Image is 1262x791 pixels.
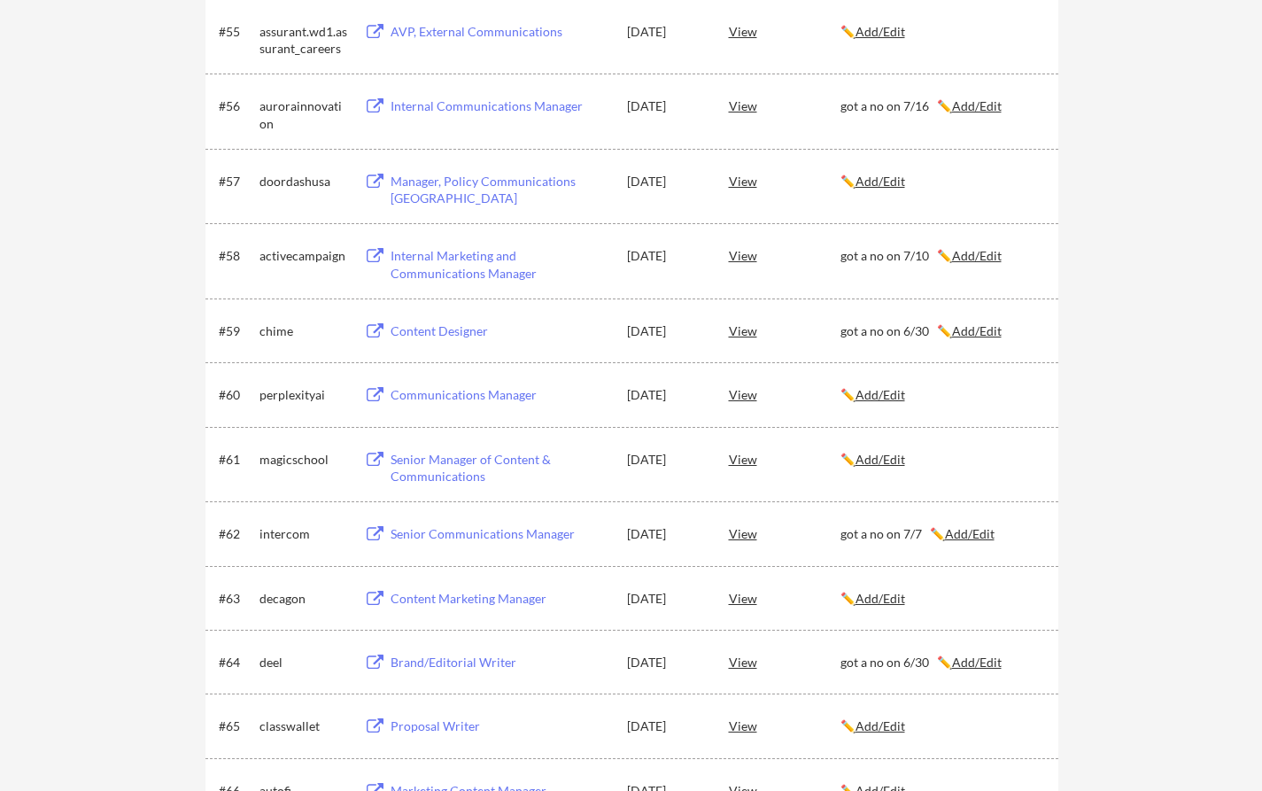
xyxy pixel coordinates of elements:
div: got a no on 7/10 ✏️ [840,247,1042,265]
div: #61 [219,451,253,469]
u: Add/Edit [856,387,905,402]
div: deel [259,654,348,671]
div: View [729,378,840,410]
div: ✏️ [840,23,1042,41]
div: #58 [219,247,253,265]
div: ✏️ [840,451,1042,469]
div: [DATE] [627,654,705,671]
u: Add/Edit [856,452,905,467]
u: Add/Edit [945,526,995,541]
div: [DATE] [627,717,705,735]
div: [DATE] [627,173,705,190]
u: Add/Edit [952,655,1002,670]
div: View [729,314,840,346]
div: got a no on 7/16 ✏️ [840,97,1042,115]
div: #57 [219,173,253,190]
div: #63 [219,590,253,608]
div: ✏️ [840,173,1042,190]
div: classwallet [259,717,348,735]
div: Internal Communications Manager [391,97,610,115]
div: intercom [259,525,348,543]
div: [DATE] [627,322,705,340]
div: ✏️ [840,386,1042,404]
div: View [729,710,840,741]
div: chime [259,322,348,340]
div: Content Marketing Manager [391,590,610,608]
div: Internal Marketing and Communications Manager [391,247,610,282]
div: Proposal Writer [391,717,610,735]
div: activecampaign [259,247,348,265]
div: perplexityai [259,386,348,404]
div: View [729,582,840,614]
div: decagon [259,590,348,608]
u: Add/Edit [856,24,905,39]
div: #55 [219,23,253,41]
div: #65 [219,717,253,735]
u: Add/Edit [952,323,1002,338]
u: Add/Edit [856,591,905,606]
u: Add/Edit [952,248,1002,263]
u: Add/Edit [856,174,905,189]
u: Add/Edit [952,98,1002,113]
div: got a no on 6/30 ✏️ [840,654,1042,671]
div: [DATE] [627,525,705,543]
div: assurant.wd1.assurant_careers [259,23,348,58]
div: got a no on 7/7 ✏️ [840,525,1042,543]
div: Communications Manager [391,386,610,404]
div: ✏️ [840,717,1042,735]
u: Add/Edit [856,718,905,733]
div: [DATE] [627,23,705,41]
div: #59 [219,322,253,340]
div: [DATE] [627,97,705,115]
div: [DATE] [627,451,705,469]
div: View [729,15,840,47]
div: aurorainnovation [259,97,348,132]
div: Senior Manager of Content & Communications [391,451,610,485]
div: View [729,89,840,121]
div: [DATE] [627,247,705,265]
div: [DATE] [627,386,705,404]
div: Manager, Policy Communications [GEOGRAPHIC_DATA] [391,173,610,207]
div: got a no on 6/30 ✏️ [840,322,1042,340]
div: #64 [219,654,253,671]
div: #60 [219,386,253,404]
div: Senior Communications Manager [391,525,610,543]
div: Brand/Editorial Writer [391,654,610,671]
div: AVP, External Communications [391,23,610,41]
div: View [729,239,840,271]
div: View [729,443,840,475]
div: #56 [219,97,253,115]
div: magicschool [259,451,348,469]
div: View [729,165,840,197]
div: #62 [219,525,253,543]
div: View [729,517,840,549]
div: [DATE] [627,590,705,608]
div: Content Designer [391,322,610,340]
div: ✏️ [840,590,1042,608]
div: doordashusa [259,173,348,190]
div: View [729,646,840,678]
